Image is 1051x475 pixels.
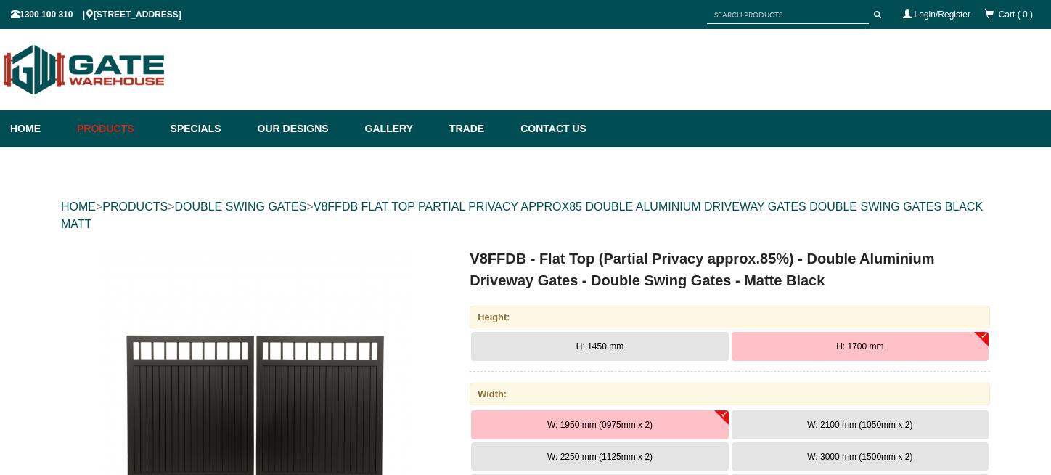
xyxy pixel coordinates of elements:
[61,184,990,248] div: > > >
[836,341,883,352] span: H: 1700 mm
[471,410,728,439] button: W: 1950 mm (0975mm x 2)
[576,341,623,352] span: H: 1450 mm
[61,200,96,213] a: HOME
[807,420,912,430] span: W: 2100 mm (1050mm x 2)
[470,248,990,291] h1: V8FFDB - Flat Top (Partial Privacy approx.85%) - Double Aluminium Driveway Gates - Double Swing G...
[732,410,989,439] button: W: 2100 mm (1050mm x 2)
[513,110,586,147] a: Contact Us
[732,442,989,471] button: W: 3000 mm (1500mm x 2)
[547,452,653,462] span: W: 2250 mm (1125mm x 2)
[732,332,989,361] button: H: 1700 mm
[442,110,513,147] a: Trade
[470,383,990,405] div: Width:
[471,442,728,471] button: W: 2250 mm (1125mm x 2)
[11,9,181,20] span: 1300 100 310 | [STREET_ADDRESS]
[174,200,306,213] a: DOUBLE SWING GATES
[250,110,358,147] a: Our Designs
[70,110,163,147] a: Products
[102,200,168,213] a: PRODUCTS
[999,9,1033,20] span: Cart ( 0 )
[915,9,970,20] a: Login/Register
[471,332,728,361] button: H: 1450 mm
[707,6,869,24] input: SEARCH PRODUCTS
[470,306,990,328] div: Height:
[163,110,250,147] a: Specials
[61,200,983,230] a: V8FFDB FLAT TOP PARTIAL PRIVACY APPROX85 DOUBLE ALUMINIUM DRIVEWAY GATES DOUBLE SWING GATES BLACK...
[358,110,442,147] a: Gallery
[10,110,70,147] a: Home
[807,452,912,462] span: W: 3000 mm (1500mm x 2)
[547,420,653,430] span: W: 1950 mm (0975mm x 2)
